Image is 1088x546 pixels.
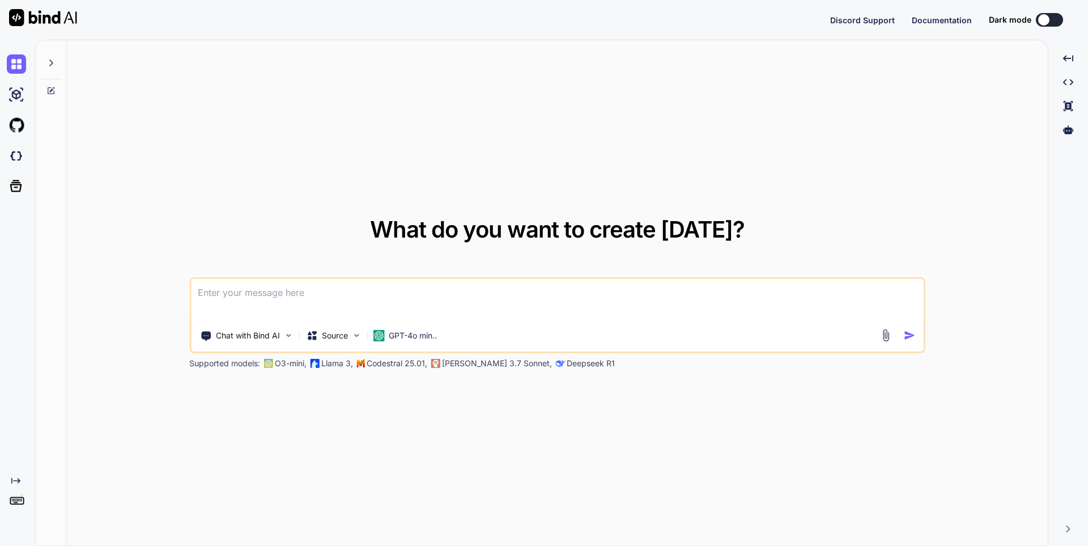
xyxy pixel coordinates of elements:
img: icon [904,329,916,341]
img: Mistral-AI [356,359,364,367]
img: GPT-4o mini [373,330,384,341]
p: Source [322,330,348,341]
img: attachment [879,329,892,342]
span: Discord Support [830,15,895,25]
p: Chat with Bind AI [216,330,280,341]
p: Llama 3, [321,358,353,369]
button: Documentation [912,14,972,26]
img: Pick Models [351,331,361,340]
p: GPT-4o min.. [389,330,437,341]
img: Pick Tools [283,331,293,340]
span: What do you want to create [DATE]? [370,215,745,243]
span: Dark mode [989,14,1031,26]
img: githubLight [7,116,26,135]
p: Deepseek R1 [567,358,615,369]
p: Codestral 25.01, [367,358,427,369]
img: ai-studio [7,85,26,104]
button: Discord Support [830,14,895,26]
img: GPT-4 [263,359,273,368]
img: claude [431,359,440,368]
img: chat [7,54,26,74]
p: Supported models: [189,358,260,369]
img: Bind AI [9,9,77,26]
p: [PERSON_NAME] 3.7 Sonnet, [442,358,552,369]
p: O3-mini, [275,358,307,369]
img: claude [555,359,564,368]
img: darkCloudIdeIcon [7,146,26,166]
span: Documentation [912,15,972,25]
img: Llama2 [310,359,319,368]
